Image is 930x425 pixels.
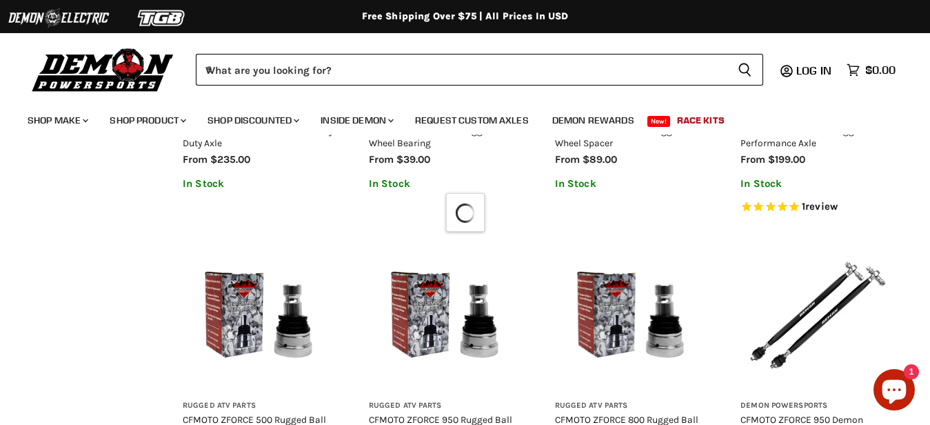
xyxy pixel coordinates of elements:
[555,125,683,148] a: CFMOTO ZFORCE 1000 Rugged Wheel Spacer
[369,239,520,391] img: CFMOTO ZFORCE 950 Rugged Ball Joint
[310,106,402,135] a: Inside Demon
[28,45,179,94] img: Demon Powersports
[840,60,902,80] a: $0.00
[110,5,214,31] img: TGB Logo 2
[17,101,892,135] ul: Main menu
[869,369,919,414] inbox-online-store-chat: Shopify online store chat
[805,200,838,212] span: review
[99,106,194,135] a: Shop Product
[7,5,110,31] img: Demon Electric Logo 2
[183,239,334,391] img: CFMOTO ZFORCE 500 Rugged Ball Joint
[667,106,735,135] a: Race Kits
[396,153,430,166] span: $39.00
[183,153,208,166] span: from
[740,153,765,166] span: from
[405,106,539,135] a: Request Custom Axles
[555,239,707,391] img: CFMOTO ZFORCE 800 Rugged Ball Joint
[196,54,727,86] input: When autocomplete results are available use up and down arrows to review and enter to select
[210,153,250,166] span: $235.00
[740,125,865,148] a: CFMOTO ZFORCE 500 Rugged Performance Axle
[796,63,831,77] span: Log in
[196,54,763,86] form: Product
[369,125,493,148] a: CFMOTO ZFORCE 500 Rugged Wheel Bearing
[17,106,97,135] a: Shop Make
[768,153,805,166] span: $199.00
[583,153,617,166] span: $89.00
[740,401,892,411] h3: Demon Powersports
[183,178,334,190] p: In Stock
[555,153,580,166] span: from
[183,401,334,411] h3: Rugged ATV Parts
[369,178,520,190] p: In Stock
[369,153,394,166] span: from
[197,106,307,135] a: Shop Discounted
[542,106,645,135] a: Demon Rewards
[790,64,840,77] a: Log in
[802,200,838,212] span: 1 reviews
[183,125,333,148] a: CFMOTO ZFORCE 500 Demon Heavy Duty Axle
[647,116,671,127] span: New!
[555,178,707,190] p: In Stock
[369,401,520,411] h3: Rugged ATV Parts
[555,401,707,411] h3: Rugged ATV Parts
[865,63,896,77] span: $0.00
[740,200,892,215] span: Rated 5.0 out of 5 stars 1 reviews
[740,239,892,391] img: CFMOTO ZFORCE 950 Demon Xtreme Heavy Duty Tie Rod Race Spec
[727,54,763,86] button: Search
[740,178,892,190] p: In Stock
